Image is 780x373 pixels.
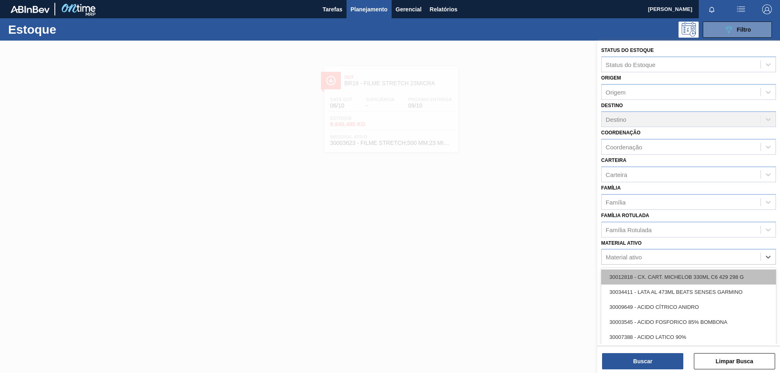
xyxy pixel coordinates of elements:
[601,270,776,285] div: 30012818 - CX. CART. MICHELOB 330ML C6 429 298 G
[601,130,641,136] label: Coordenação
[601,213,649,218] label: Família Rotulada
[601,75,621,81] label: Origem
[699,4,725,15] button: Notificações
[601,315,776,330] div: 30003545 - ACIDO FOSFORICO 85% BOMBONA
[762,4,772,14] img: Logout
[703,22,772,38] button: Filtro
[601,103,623,108] label: Destino
[606,254,642,261] div: Material ativo
[601,240,642,246] label: Material ativo
[601,330,776,345] div: 30007388 - ACIDO LATICO 90%
[8,25,130,34] h1: Estoque
[601,47,654,53] label: Status do Estoque
[396,4,422,14] span: Gerencial
[606,226,652,233] div: Família Rotulada
[736,4,746,14] img: userActions
[601,300,776,315] div: 30009649 - ACIDO CÍTRICO ANIDRO
[606,171,627,178] div: Carteira
[323,4,342,14] span: Tarefas
[606,144,642,151] div: Coordenação
[601,185,621,191] label: Família
[606,61,656,68] div: Status do Estoque
[606,198,626,205] div: Família
[606,88,626,95] div: Origem
[351,4,388,14] span: Planejamento
[430,4,457,14] span: Relatórios
[601,285,776,300] div: 30034411 - LATA AL 473ML BEATS SENSES GARMINO
[737,26,751,33] span: Filtro
[678,22,699,38] div: Pogramando: nenhum usuário selecionado
[11,6,50,13] img: TNhmsLtSVTkK8tSr43FrP2fwEKptu5GPRR3wAAAABJRU5ErkJggg==
[601,157,626,163] label: Carteira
